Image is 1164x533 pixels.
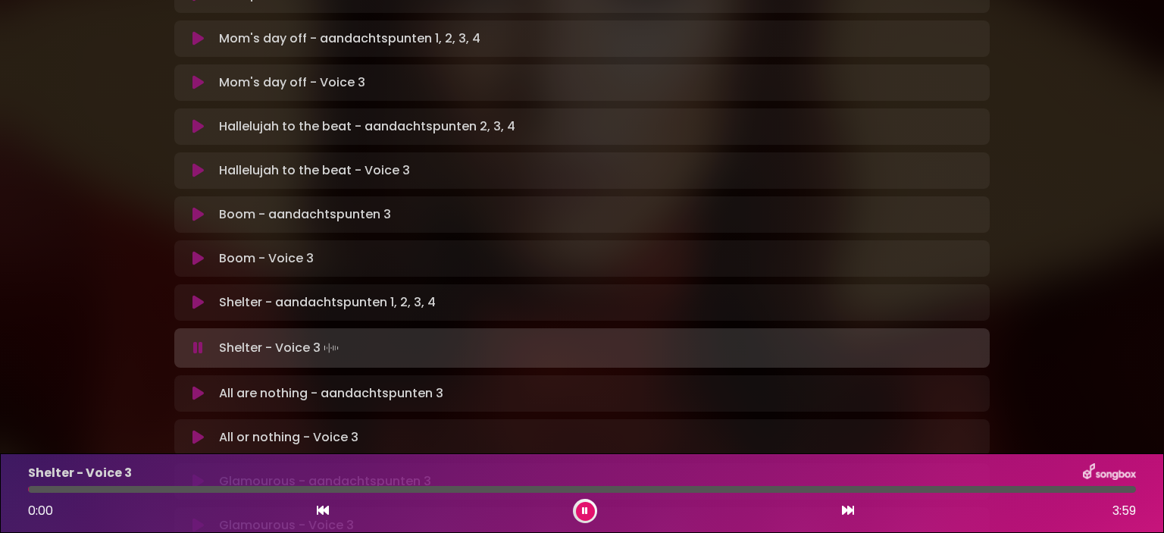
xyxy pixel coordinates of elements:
img: songbox-logo-white.png [1083,463,1136,483]
p: Hallelujah to the beat - Voice 3 [219,161,410,180]
p: Boom - Voice 3 [219,249,314,268]
img: waveform4.gif [321,337,342,359]
p: Hallelujah to the beat - aandachtspunten 2, 3, 4 [219,118,515,136]
p: Boom - aandachtspunten 3 [219,205,391,224]
span: 3:59 [1112,502,1136,520]
p: Mom's day off - aandachtspunten 1, 2, 3, 4 [219,30,480,48]
p: Shelter - aandachtspunten 1, 2, 3, 4 [219,293,436,312]
p: All or nothing - Voice 3 [219,428,358,447]
p: All are nothing - aandachtspunten 3 [219,384,443,403]
span: 0:00 [28,502,53,519]
p: Mom's day off - Voice 3 [219,74,365,92]
p: Shelter - Voice 3 [219,337,342,359]
p: Shelter - Voice 3 [28,464,132,482]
